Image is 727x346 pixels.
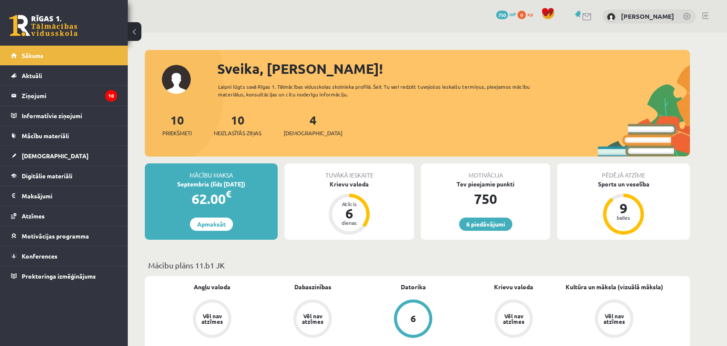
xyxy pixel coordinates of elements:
[145,189,278,209] div: 62.00
[11,106,117,125] a: Informatīvie ziņojumi
[494,282,533,291] a: Krievu valoda
[336,206,362,220] div: 6
[284,180,414,189] div: Krievu valoda
[22,52,43,59] span: Sākums
[9,15,78,36] a: Rīgas 1. Tālmācības vidusskola
[11,166,117,186] a: Digitālie materiāli
[162,112,192,137] a: 10Priekšmeti
[566,282,663,291] a: Kultūra un māksla (vizuālā māksla)
[294,282,331,291] a: Dabaszinības
[11,206,117,226] a: Atzīmes
[11,86,117,105] a: Ziņojumi10
[463,299,564,340] a: Vēl nav atzīmes
[11,146,117,166] a: [DEMOGRAPHIC_DATA]
[226,188,231,200] span: €
[22,152,89,160] span: [DEMOGRAPHIC_DATA]
[496,11,508,19] span: 750
[11,266,117,286] a: Proktoringa izmēģinājums
[218,83,545,98] div: Laipni lūgts savā Rīgas 1. Tālmācības vidusskolas skolnieka profilā. Šeit Tu vari redzēt tuvojošo...
[145,163,278,180] div: Mācību maksa
[607,13,615,21] img: Krista Cimermane
[284,129,342,137] span: [DEMOGRAPHIC_DATA]
[214,129,261,137] span: Neizlasītās ziņas
[22,212,45,220] span: Atzīmes
[336,201,362,206] div: Atlicis
[421,180,550,189] div: Tev pieejamie punkti
[11,66,117,85] a: Aktuāli
[22,172,72,180] span: Digitālie materiāli
[557,180,690,189] div: Sports un veselība
[621,12,674,20] a: [PERSON_NAME]
[22,72,42,79] span: Aktuāli
[301,313,325,324] div: Vēl nav atzīmes
[11,226,117,246] a: Motivācijas programma
[22,106,117,125] legend: Informatīvie ziņojumi
[602,313,626,324] div: Vēl nav atzīmes
[496,11,516,17] a: 750 mP
[200,313,224,324] div: Vēl nav atzīmes
[284,163,414,180] div: Tuvākā ieskaite
[564,299,664,340] a: Vēl nav atzīmes
[401,282,426,291] a: Datorika
[611,215,636,220] div: balles
[421,189,550,209] div: 750
[22,252,57,260] span: Konferences
[11,186,117,206] a: Maksājumi
[363,299,463,340] a: 6
[11,246,117,266] a: Konferences
[509,11,516,17] span: mP
[162,129,192,137] span: Priekšmeti
[611,201,636,215] div: 9
[336,220,362,225] div: dienas
[22,186,117,206] legend: Maksājumi
[105,90,117,102] i: 10
[162,299,262,340] a: Vēl nav atzīmes
[11,46,117,65] a: Sākums
[22,232,89,240] span: Motivācijas programma
[411,314,416,323] div: 6
[11,126,117,145] a: Mācību materiāli
[148,259,687,271] p: Mācību plāns 11.b1 JK
[214,112,261,137] a: 10Neizlasītās ziņas
[194,282,230,291] a: Angļu valoda
[284,180,414,236] a: Krievu valoda Atlicis 6 dienas
[517,11,537,17] a: 0 xp
[502,313,526,324] div: Vēl nav atzīmes
[217,58,690,79] div: Sveika, [PERSON_NAME]!
[459,218,512,231] a: 6 piedāvājumi
[517,11,526,19] span: 0
[421,163,550,180] div: Motivācija
[190,218,233,231] a: Apmaksāt
[145,180,278,189] div: Septembris (līdz [DATE])
[262,299,363,340] a: Vēl nav atzīmes
[557,180,690,236] a: Sports un veselība 9 balles
[284,112,342,137] a: 4[DEMOGRAPHIC_DATA]
[22,272,96,280] span: Proktoringa izmēģinājums
[22,132,69,140] span: Mācību materiāli
[527,11,533,17] span: xp
[22,86,117,105] legend: Ziņojumi
[557,163,690,180] div: Pēdējā atzīme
